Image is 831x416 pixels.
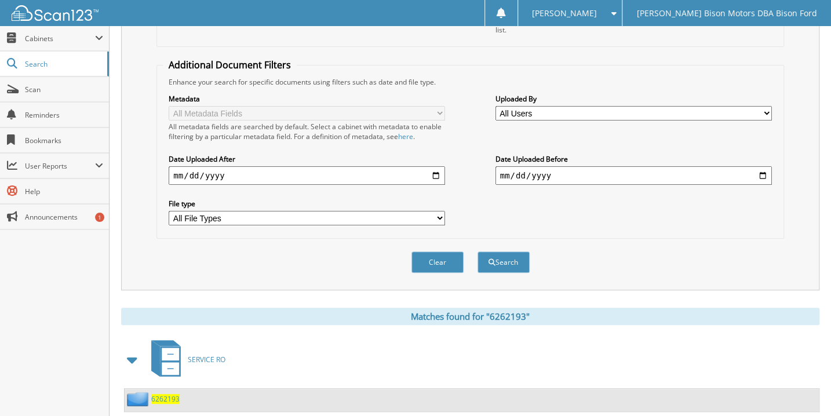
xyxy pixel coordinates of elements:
[495,154,772,164] label: Date Uploaded Before
[163,59,297,71] legend: Additional Document Filters
[495,94,772,104] label: Uploaded By
[25,187,103,196] span: Help
[532,10,597,17] span: [PERSON_NAME]
[25,136,103,145] span: Bookmarks
[25,212,103,222] span: Announcements
[637,10,817,17] span: [PERSON_NAME] Bison Motors DBA Bison Ford
[163,77,778,87] div: Enhance your search for specific documents using filters such as date and file type.
[773,360,831,416] iframe: Chat Widget
[25,161,95,171] span: User Reports
[411,251,464,273] button: Clear
[25,85,103,94] span: Scan
[25,110,103,120] span: Reminders
[495,166,772,185] input: end
[95,213,104,222] div: 1
[478,251,530,273] button: Search
[169,166,445,185] input: start
[25,34,95,43] span: Cabinets
[169,122,445,141] div: All metadata fields are searched by default. Select a cabinet with metadata to enable filtering b...
[25,59,101,69] span: Search
[169,94,445,104] label: Metadata
[121,308,819,325] div: Matches found for "6262193"
[151,394,180,404] a: 6262193
[398,132,413,141] a: here
[127,392,151,406] img: folder2.png
[144,337,225,382] a: SERVICE RO
[12,5,99,21] img: scan123-logo-white.svg
[188,355,225,364] span: SERVICE RO
[169,199,445,209] label: File type
[169,154,445,164] label: Date Uploaded After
